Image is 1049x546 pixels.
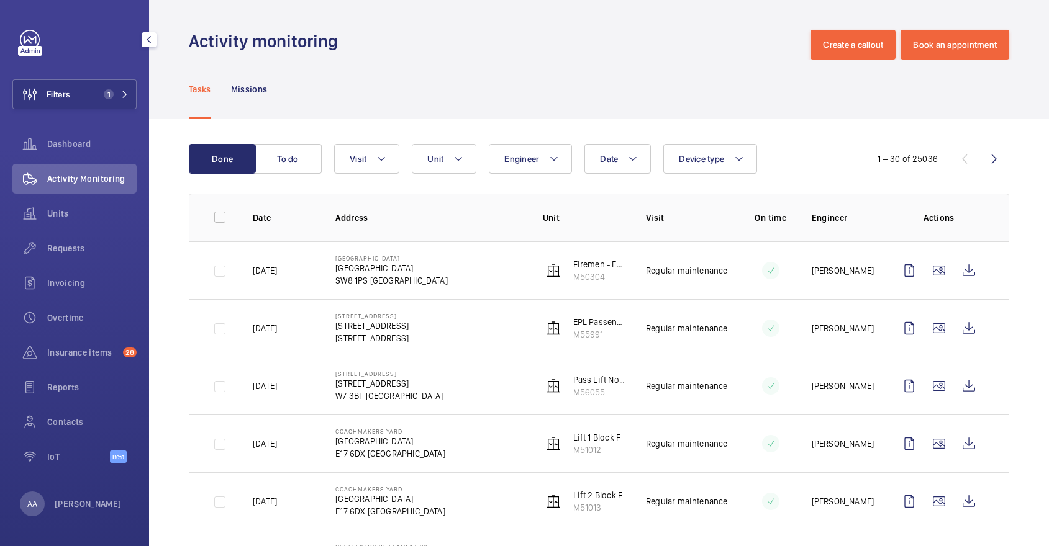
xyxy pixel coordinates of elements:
[546,321,561,336] img: elevator.svg
[646,212,730,224] p: Visit
[646,264,727,277] p: Regular maintenance
[335,447,445,460] p: E17 6DX [GEOGRAPHIC_DATA]
[253,495,277,508] p: [DATE]
[679,154,724,164] span: Device type
[350,154,366,164] span: Visit
[335,427,445,435] p: Coachmakers Yard
[894,212,984,224] p: Actions
[573,374,627,386] p: Pass Lift No 1 Block C
[47,346,118,359] span: Insurance items
[573,431,621,444] p: Lift 1 Block F
[335,274,448,287] p: SW8 1PS [GEOGRAPHIC_DATA]
[812,322,874,334] p: [PERSON_NAME]
[646,437,727,450] p: Regular maintenance
[335,377,443,390] p: [STREET_ADDRESS]
[335,212,522,224] p: Address
[253,212,316,224] p: Date
[573,444,621,456] p: M51012
[110,450,127,463] span: Beta
[47,207,137,220] span: Units
[335,332,409,344] p: [STREET_ADDRESS]
[812,380,874,392] p: [PERSON_NAME]
[47,242,137,254] span: Requests
[412,144,476,174] button: Unit
[47,277,137,289] span: Invoicing
[812,212,874,224] p: Engineer
[901,30,1009,60] button: Book an appointment
[573,489,623,501] p: Lift 2 Block F
[334,144,399,174] button: Visit
[335,435,445,447] p: [GEOGRAPHIC_DATA]
[335,493,445,505] p: [GEOGRAPHIC_DATA]
[573,271,627,283] p: M50304
[663,144,757,174] button: Device type
[812,437,874,450] p: [PERSON_NAME]
[546,263,561,278] img: elevator.svg
[573,501,623,514] p: M51013
[253,264,277,277] p: [DATE]
[253,380,277,392] p: [DATE]
[12,79,137,109] button: Filters1
[104,89,114,99] span: 1
[646,495,727,508] p: Regular maintenance
[489,144,572,174] button: Engineer
[123,347,137,357] span: 28
[335,262,448,274] p: [GEOGRAPHIC_DATA]
[646,322,727,334] p: Regular maintenance
[47,138,137,150] span: Dashboard
[47,172,137,185] span: Activity Monitoring
[573,386,627,398] p: M56055
[27,498,37,510] p: AA
[253,437,277,450] p: [DATE]
[189,83,211,96] p: Tasks
[253,322,277,334] p: [DATE]
[812,495,874,508] p: [PERSON_NAME]
[584,144,651,174] button: Date
[546,436,561,451] img: elevator.svg
[812,264,874,277] p: [PERSON_NAME]
[600,154,618,164] span: Date
[335,505,445,517] p: E17 6DX [GEOGRAPHIC_DATA]
[47,416,137,428] span: Contacts
[504,154,539,164] span: Engineer
[47,381,137,393] span: Reports
[47,88,70,101] span: Filters
[47,450,110,463] span: IoT
[573,258,627,271] p: Firemen - EPL Passenger Lift
[335,370,443,377] p: [STREET_ADDRESS]
[646,380,727,392] p: Regular maintenance
[335,320,409,332] p: [STREET_ADDRESS]
[750,212,792,224] p: On time
[189,144,256,174] button: Done
[231,83,268,96] p: Missions
[335,390,443,402] p: W7 3BF [GEOGRAPHIC_DATA]
[55,498,122,510] p: [PERSON_NAME]
[543,212,627,224] p: Unit
[335,254,448,262] p: [GEOGRAPHIC_DATA]
[811,30,896,60] button: Create a callout
[47,311,137,324] span: Overtime
[427,154,443,164] span: Unit
[546,494,561,509] img: elevator.svg
[546,378,561,393] img: elevator.svg
[573,328,627,341] p: M55991
[573,316,627,328] p: EPL Passenger Lift
[255,144,322,174] button: To do
[189,30,345,53] h1: Activity monitoring
[335,485,445,493] p: Coachmakers Yard
[878,153,938,165] div: 1 – 30 of 25036
[335,312,409,320] p: [STREET_ADDRESS]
